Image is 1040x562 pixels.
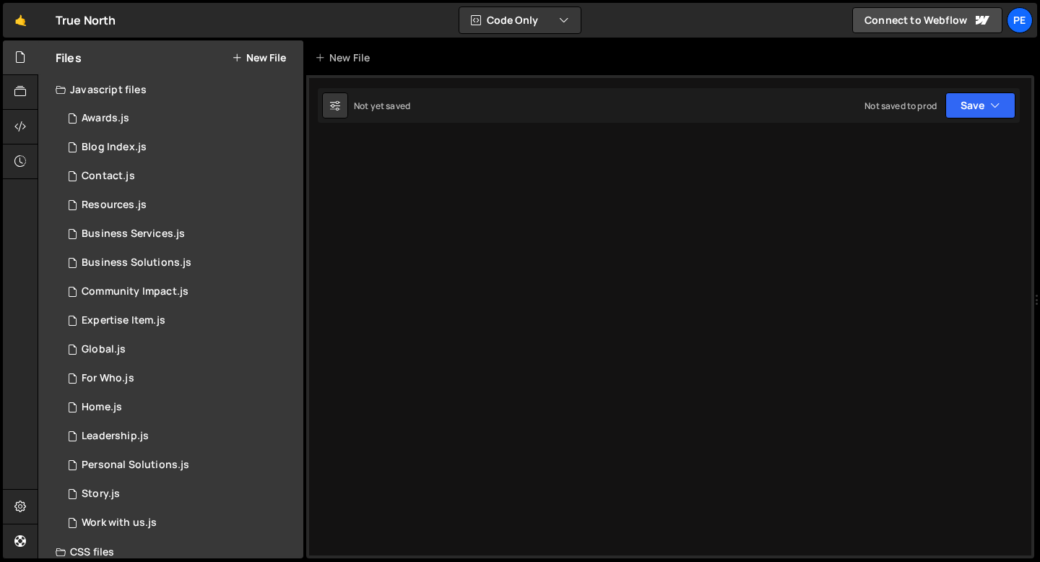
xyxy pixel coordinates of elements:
[56,220,303,248] div: 15265/41855.js
[82,401,122,414] div: Home.js
[3,3,38,38] a: 🤙
[232,52,286,64] button: New File
[82,314,165,327] div: Expertise Item.js
[354,100,410,112] div: Not yet saved
[56,335,303,364] div: 15265/40084.js
[56,12,116,29] div: True North
[38,75,303,104] div: Javascript files
[82,372,134,385] div: For Who.js
[56,451,303,480] div: 15265/41190.js
[56,480,303,509] div: 15265/41470.js
[82,112,129,125] div: Awards.js
[82,343,126,356] div: Global.js
[82,141,147,154] div: Blog Index.js
[56,248,303,277] div: 15265/41786.js
[56,104,303,133] div: 15265/42961.js
[56,393,303,422] div: 15265/40175.js
[459,7,581,33] button: Code Only
[82,459,189,472] div: Personal Solutions.js
[82,256,191,269] div: Business Solutions.js
[56,277,303,306] div: 15265/41843.js
[945,92,1015,118] button: Save
[56,364,303,393] div: 15265/40950.js
[56,162,303,191] div: 15265/42978.js
[56,306,303,335] div: 15265/41621.js
[1007,7,1033,33] a: Pe
[82,170,135,183] div: Contact.js
[82,285,188,298] div: Community Impact.js
[82,488,120,501] div: Story.js
[56,422,303,451] div: 15265/41431.js
[315,51,376,65] div: New File
[56,50,82,66] h2: Files
[56,133,303,162] div: 15265/41334.js
[82,516,157,529] div: Work with us.js
[82,199,147,212] div: Resources.js
[852,7,1002,33] a: Connect to Webflow
[82,228,185,241] div: Business Services.js
[56,509,303,537] div: 15265/41878.js
[864,100,937,112] div: Not saved to prod
[56,191,303,220] div: 15265/43574.js
[82,430,149,443] div: Leadership.js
